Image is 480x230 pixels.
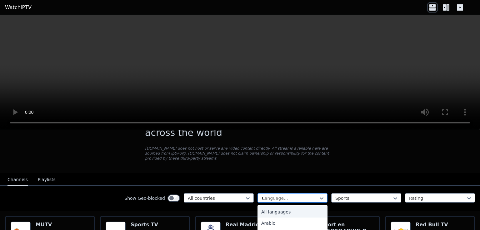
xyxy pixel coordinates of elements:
div: Arabic [257,218,327,229]
h6: MUTV [36,222,63,228]
h6: Sports TV [131,222,158,228]
button: Channels [7,174,28,186]
button: Playlists [38,174,56,186]
h6: Real Madrid TV [226,222,268,228]
a: WatchIPTV [5,4,32,11]
a: iptv-org [171,151,186,156]
h6: Red Bull TV [416,222,448,228]
div: All languages [257,206,327,218]
p: [DOMAIN_NAME] does not host or serve any video content directly. All streams available here are s... [145,146,335,161]
label: Show Geo-blocked [124,195,165,201]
